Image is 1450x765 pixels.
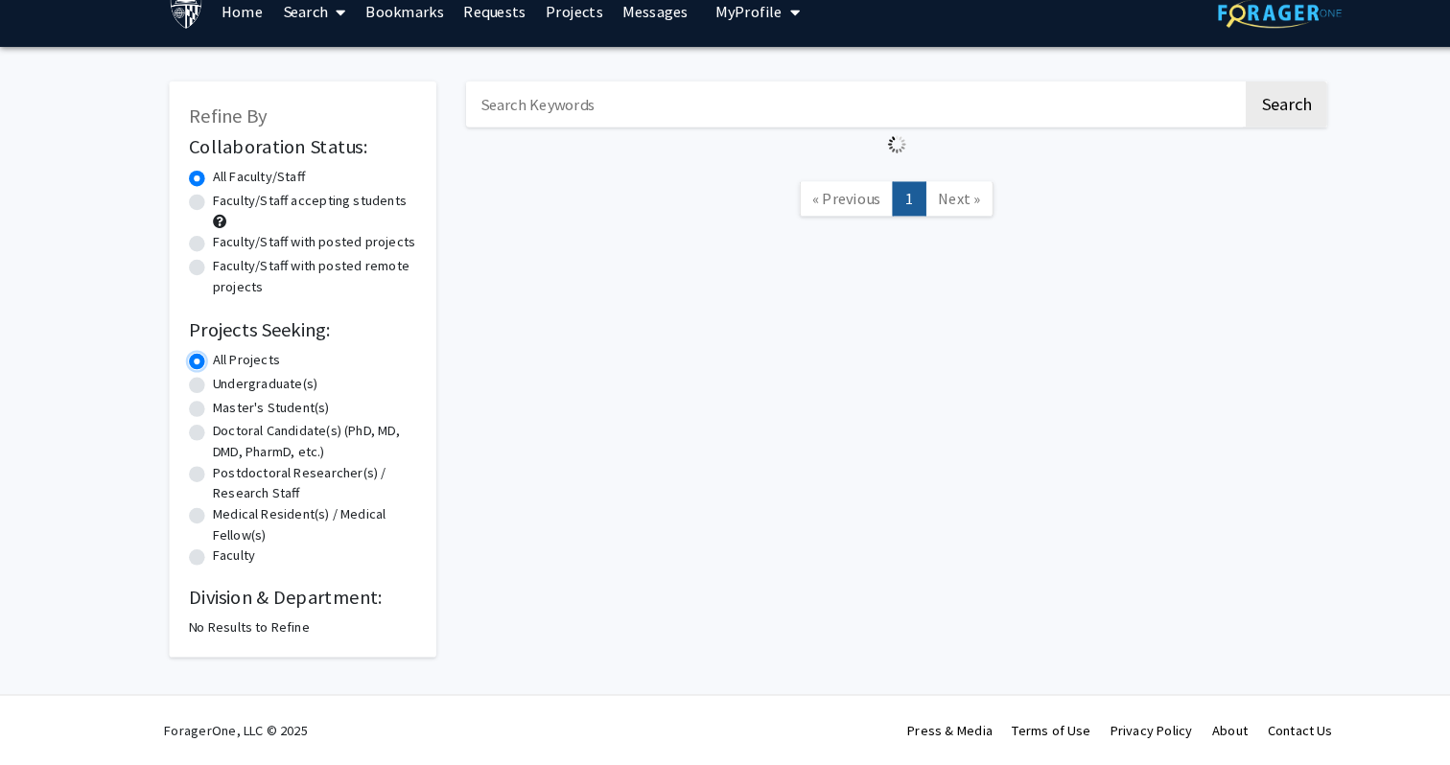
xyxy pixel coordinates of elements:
a: About [1175,723,1209,740]
button: Search [1207,103,1286,147]
a: Home [205,1,265,68]
label: Faculty/Staff accepting students [206,208,394,228]
a: Bookmarks [345,1,440,68]
img: ForagerOne Logo [1181,21,1300,51]
label: Faculty/Staff with posted remote projects [206,271,404,312]
label: Medical Resident(s) / Medical Fellow(s) [206,512,404,552]
span: Next » [909,206,950,225]
span: « Previous [787,206,854,225]
label: Faculty [206,552,247,572]
iframe: Chat [14,679,82,751]
a: Privacy Policy [1076,723,1156,740]
label: Faculty/Staff with posted projects [206,248,403,268]
label: Master's Student(s) [206,408,319,429]
img: Johns Hopkins University Logo [164,18,198,52]
span: My Profile [694,25,759,44]
h2: Projects Seeking: [183,332,404,355]
label: Doctoral Candidate(s) (PhD, MD, DMD, PharmD, etc.) [206,431,404,472]
a: Contact Us [1228,723,1291,740]
label: Undergraduate(s) [206,385,308,406]
a: Press & Media [879,723,962,740]
h2: Division & Department: [183,591,404,614]
a: Terms of Use [981,723,1057,740]
h2: Collaboration Status: [183,154,404,177]
a: Requests [440,1,520,68]
a: Next Page [897,199,963,233]
nav: Page navigation [452,180,1286,258]
div: ForagerOne, LLC © 2025 [159,698,298,765]
input: Search Keywords [452,103,1204,147]
img: Loading [853,147,886,180]
a: 1 [865,199,898,233]
label: All Faculty/Staff [206,185,295,205]
label: All Projects [206,362,271,382]
span: Refine By [183,124,259,148]
div: No Results to Refine [183,621,404,641]
a: Previous Page [775,199,866,233]
a: Search [265,1,345,68]
a: Messages [595,1,677,68]
label: Postdoctoral Researcher(s) / Research Staff [206,472,404,512]
a: Projects [520,1,595,68]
